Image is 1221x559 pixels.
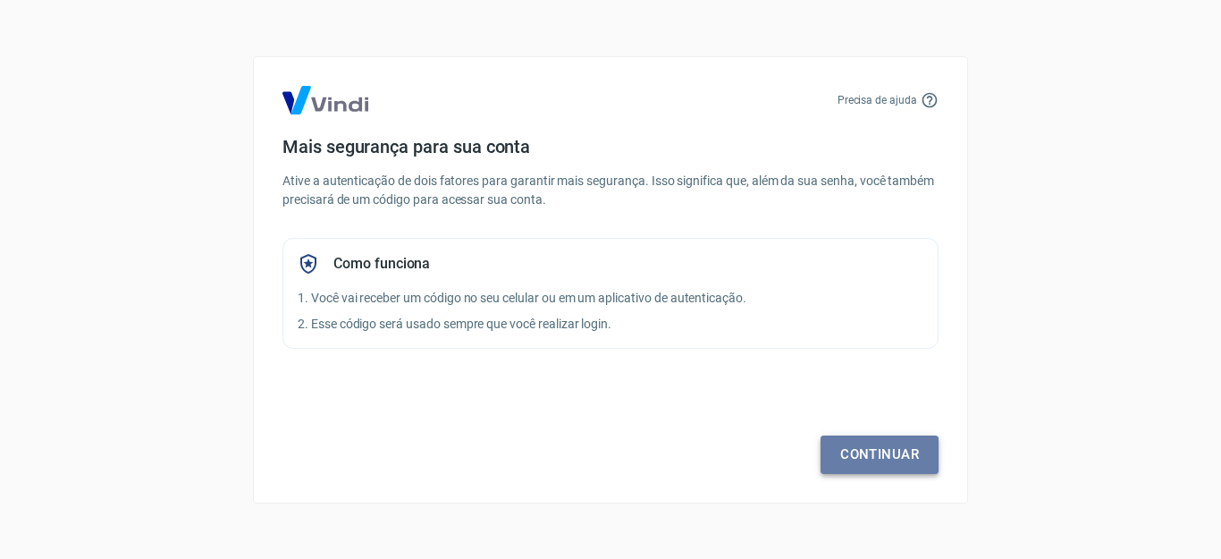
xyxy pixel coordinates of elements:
a: Continuar [821,436,939,473]
p: Precisa de ajuda [838,92,917,108]
p: 1. Você vai receber um código no seu celular ou em um aplicativo de autenticação. [298,289,923,308]
h4: Mais segurança para sua conta [282,136,939,157]
h5: Como funciona [333,255,430,273]
img: Logo Vind [282,86,368,114]
p: Ative a autenticação de dois fatores para garantir mais segurança. Isso significa que, além da su... [282,172,939,209]
p: 2. Esse código será usado sempre que você realizar login. [298,315,923,334]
